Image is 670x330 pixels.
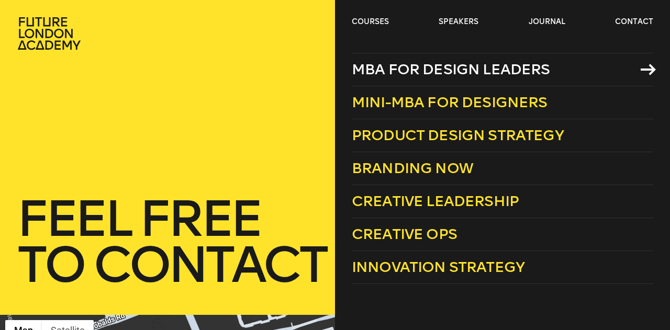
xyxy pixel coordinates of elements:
span: Creative Ops [352,225,457,243]
span: MBA for Design Leaders [352,61,550,78]
span: Product Design Strategy [352,127,564,144]
a: Creative Leadership [352,185,653,218]
a: courses [352,17,389,27]
a: Product Design Strategy [352,119,653,152]
a: speakers [439,17,478,27]
a: journal [529,17,565,27]
span: Innovation Strategy [352,258,524,276]
a: Creative Ops [352,218,653,251]
a: contact [615,17,653,27]
a: Innovation Strategy [352,251,653,284]
span: Creative Leadership [352,192,519,210]
a: Branding Now [352,152,653,185]
span: Branding Now [352,160,473,177]
a: Mini-MBA for Designers [352,86,653,119]
a: MBA for Design Leaders [352,53,653,86]
span: Mini-MBA for Designers [352,94,548,111]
